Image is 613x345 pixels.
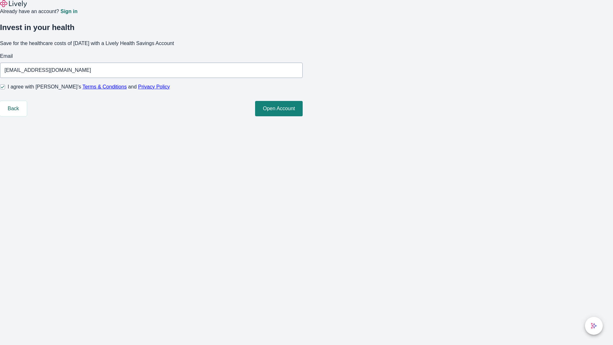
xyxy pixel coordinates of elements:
a: Sign in [60,9,77,14]
button: Open Account [255,101,303,116]
span: I agree with [PERSON_NAME]’s and [8,83,170,91]
a: Privacy Policy [138,84,170,89]
button: chat [585,317,603,335]
a: Terms & Conditions [82,84,127,89]
svg: Lively AI Assistant [591,323,597,329]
